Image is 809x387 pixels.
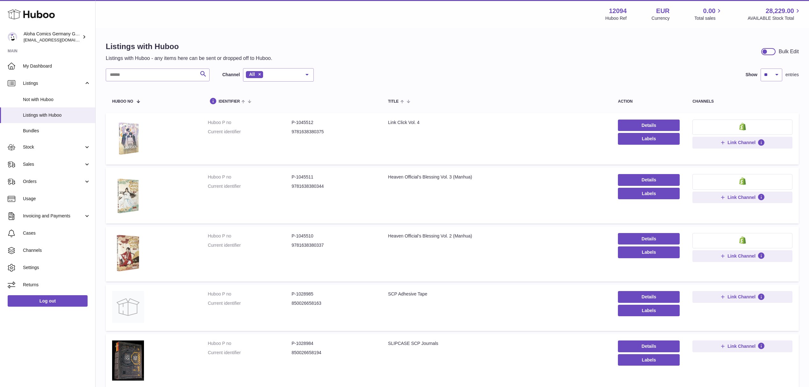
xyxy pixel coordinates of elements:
[739,123,746,130] img: shopify-small.png
[24,37,94,42] span: [EMAIL_ADDRESS][DOMAIN_NAME]
[208,300,291,306] dt: Current identifier
[618,246,680,258] button: Labels
[694,7,723,21] a: 0.00 Total sales
[291,300,375,306] dd: 850026658163
[748,7,801,21] a: 28,229.00 AVAILABLE Stock Total
[746,72,757,78] label: Show
[24,31,81,43] div: Aloha Comics Germany GmbH
[23,247,90,253] span: Channels
[23,282,90,288] span: Returns
[23,179,84,185] span: Orders
[739,177,746,185] img: shopify-small.png
[106,55,272,62] p: Listings with Huboo - any items here can be sent or dropped off to Huboo.
[618,305,680,316] button: Labels
[779,48,799,55] div: Bulk Edit
[618,188,680,199] button: Labels
[618,99,680,104] div: action
[208,174,291,180] dt: Huboo P no
[727,253,755,259] span: Link Channel
[656,7,669,15] strong: EUR
[112,233,144,274] img: Heaven Official's Blessing Vol. 2 (Manhua)
[618,174,680,186] a: Details
[23,112,90,118] span: Listings with Huboo
[388,233,605,239] div: Heaven Official's Blessing Vol. 2 (Manhua)
[692,340,792,352] button: Link Channel
[291,340,375,347] dd: P-1028984
[618,233,680,245] a: Details
[218,99,240,104] span: identifier
[23,144,84,150] span: Stock
[388,174,605,180] div: Heaven Official's Blessing Vol. 3 (Manhua)
[388,340,605,347] div: SLIPCASE SCP Journals
[692,192,792,203] button: Link Channel
[703,7,716,15] span: 0.00
[112,99,133,104] span: Huboo no
[692,137,792,148] button: Link Channel
[23,97,90,103] span: Not with Huboo
[609,7,627,15] strong: 12094
[727,294,755,300] span: Link Channel
[618,291,680,303] a: Details
[23,128,90,134] span: Bundles
[222,72,240,78] label: Channel
[727,194,755,200] span: Link Channel
[208,233,291,239] dt: Huboo P no
[8,295,88,307] a: Log out
[388,291,605,297] div: SCP Adhesive Tape
[605,15,627,21] div: Huboo Ref
[208,350,291,356] dt: Current identifier
[618,120,680,131] a: Details
[652,15,670,21] div: Currency
[112,120,144,157] img: Link Click Vol. 4
[291,233,375,239] dd: P-1045510
[208,242,291,248] dt: Current identifier
[388,99,398,104] span: title
[208,120,291,126] dt: Huboo P no
[692,291,792,303] button: Link Channel
[249,72,255,77] span: All
[727,140,755,145] span: Link Channel
[727,343,755,349] span: Link Channel
[8,32,17,42] img: internalAdmin-12094@internal.huboo.com
[739,236,746,244] img: shopify-small.png
[291,242,375,248] dd: 9781638380337
[694,15,723,21] span: Total sales
[112,340,144,381] img: SLIPCASE SCP Journals
[208,340,291,347] dt: Huboo P no
[208,291,291,297] dt: Huboo P no
[112,291,144,323] img: SCP Adhesive Tape
[291,183,375,189] dd: 9781638380344
[291,174,375,180] dd: P-1045511
[692,99,792,104] div: channels
[291,350,375,356] dd: 850026658194
[208,183,291,189] dt: Current identifier
[291,120,375,126] dd: P-1045512
[23,265,90,271] span: Settings
[23,63,90,69] span: My Dashboard
[766,7,794,15] span: 28,229.00
[23,230,90,236] span: Cases
[618,340,680,352] a: Details
[23,161,84,167] span: Sales
[23,80,84,86] span: Listings
[748,15,801,21] span: AVAILABLE Stock Total
[291,129,375,135] dd: 9781638380375
[106,41,272,52] h1: Listings with Huboo
[291,291,375,297] dd: P-1028985
[23,213,84,219] span: Invoicing and Payments
[618,354,680,366] button: Labels
[785,72,799,78] span: entries
[23,196,90,202] span: Usage
[388,120,605,126] div: Link Click Vol. 4
[208,129,291,135] dt: Current identifier
[112,174,144,215] img: Heaven Official's Blessing Vol. 3 (Manhua)
[692,250,792,262] button: Link Channel
[618,133,680,144] button: Labels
